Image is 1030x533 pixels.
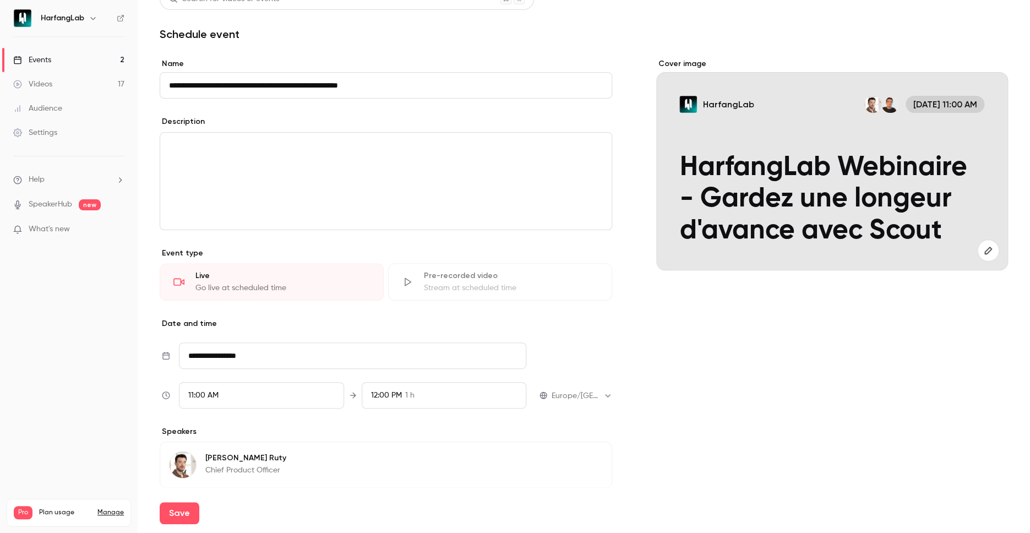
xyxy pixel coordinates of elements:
div: Videos [13,79,52,90]
h6: HarfangLab [41,13,84,24]
div: Pre-recorded videoStream at scheduled time [388,263,612,301]
button: Save [160,502,199,524]
div: Stream at scheduled time [424,282,598,293]
div: Audience [13,103,62,114]
iframe: Noticeable Trigger [111,225,124,235]
p: Chief Product Officer [205,465,286,476]
input: Tue, Feb 17, 2026 [179,342,526,369]
p: Date and time [160,318,612,329]
img: HarfangLab Webinaire - Gardez une longeur d'avance avec Scout [679,96,697,113]
div: Settings [13,127,57,138]
div: Events [13,55,51,66]
span: What's new [29,224,70,235]
label: Cover image [656,58,1008,69]
div: Go live at scheduled time [195,282,370,293]
span: new [79,199,101,210]
p: HarfangLab [702,99,754,111]
a: Manage [97,508,124,517]
div: LiveGo live at scheduled time [160,263,384,301]
section: description [160,132,612,230]
img: Alexandre Gestat [881,96,899,113]
span: [DATE] 11:00 AM [906,96,984,113]
span: Help [29,174,45,186]
img: Guillaume Ruty [170,452,196,478]
div: From [179,382,344,409]
span: 1 h [405,390,415,401]
h1: Schedule event [160,28,1008,41]
p: Event type [160,248,612,259]
span: 12:00 PM [371,391,402,399]
label: Description [160,116,205,127]
p: Speakers [160,426,612,437]
span: 11:00 AM [188,391,219,399]
span: Pro [14,506,32,519]
div: Guillaume Ruty[PERSON_NAME] RutyChief Product Officer [160,442,612,488]
div: editor [160,133,612,230]
p: HarfangLab Webinaire - Gardez une longeur d'avance avec Scout [679,152,984,247]
div: Europe/[GEOGRAPHIC_DATA] [552,390,612,401]
img: Guillaume Ruty [864,96,882,113]
div: Pre-recorded video [424,270,598,281]
div: Live [195,270,370,281]
li: help-dropdown-opener [13,174,124,186]
label: Name [160,58,612,69]
p: [PERSON_NAME] Ruty [205,453,286,464]
a: SpeakerHub [29,199,72,210]
div: To [362,382,526,409]
img: HarfangLab [14,9,31,27]
span: Plan usage [39,508,91,517]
